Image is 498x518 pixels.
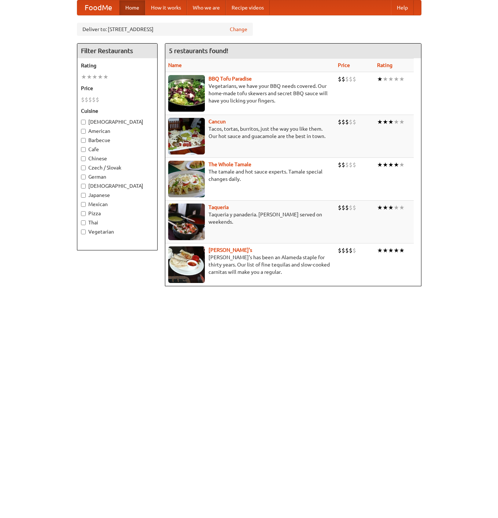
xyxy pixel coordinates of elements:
a: [PERSON_NAME]'s [209,247,252,253]
li: ★ [377,246,383,254]
h5: Rating [81,62,154,69]
li: ★ [81,73,86,81]
h4: Filter Restaurants [77,44,157,58]
li: ★ [377,118,383,126]
input: Chinese [81,156,86,161]
li: $ [349,118,353,126]
li: $ [353,75,356,83]
li: $ [353,118,356,126]
li: ★ [92,73,97,81]
input: [DEMOGRAPHIC_DATA] [81,184,86,189]
li: $ [345,75,349,83]
li: ★ [97,73,103,81]
a: Cancun [209,119,226,124]
li: ★ [394,118,399,126]
li: $ [342,161,345,169]
a: The Whole Tamale [209,161,251,167]
li: ★ [388,118,394,126]
a: FoodMe [77,0,119,15]
label: Japanese [81,191,154,199]
li: $ [338,118,342,126]
li: $ [338,246,342,254]
li: $ [345,118,349,126]
li: $ [345,204,349,212]
li: $ [342,204,345,212]
li: ★ [383,118,388,126]
label: Cafe [81,146,154,153]
a: Rating [377,62,392,68]
a: Taqueria [209,204,229,210]
li: ★ [388,246,394,254]
li: $ [349,204,353,212]
li: ★ [399,246,405,254]
label: American [81,127,154,135]
a: Home [119,0,145,15]
li: ★ [383,161,388,169]
p: The tamale and hot sauce experts. Tamale special changes daily. [168,168,332,183]
li: ★ [399,75,405,83]
a: Price [338,62,350,68]
li: ★ [394,204,399,212]
p: [PERSON_NAME]'s has been an Alameda staple for thirty years. Our list of fine tequilas and slow-c... [168,254,332,276]
input: German [81,175,86,179]
li: ★ [377,204,383,212]
label: Pizza [81,210,154,217]
a: BBQ Tofu Paradise [209,76,252,82]
li: $ [353,246,356,254]
li: $ [92,96,96,104]
input: Czech / Slovak [81,165,86,170]
p: Tacos, tortas, burritos, just the way you like them. Our hot sauce and guacamole are the best in ... [168,125,332,140]
img: pedros.jpg [168,246,205,283]
a: How it works [145,0,187,15]
li: $ [342,246,345,254]
li: $ [349,75,353,83]
li: ★ [383,75,388,83]
input: [DEMOGRAPHIC_DATA] [81,120,86,124]
li: $ [345,161,349,169]
label: [DEMOGRAPHIC_DATA] [81,118,154,126]
li: ★ [399,118,405,126]
label: Vegetarian [81,228,154,235]
p: Taqueria y panaderia. [PERSON_NAME] served on weekends. [168,211,332,226]
li: $ [85,96,88,104]
a: Who we are [187,0,226,15]
img: wholetamale.jpg [168,161,205,197]
a: Recipe videos [226,0,270,15]
h5: Cuisine [81,107,154,115]
label: Chinese [81,155,154,162]
li: $ [88,96,92,104]
img: cancun.jpg [168,118,205,154]
input: American [81,129,86,134]
img: taqueria.jpg [168,204,205,240]
img: tofuparadise.jpg [168,75,205,112]
a: Help [391,0,414,15]
ng-pluralize: 5 restaurants found! [169,47,228,54]
li: ★ [383,204,388,212]
h5: Price [81,85,154,92]
li: ★ [394,246,399,254]
li: $ [345,246,349,254]
input: Japanese [81,193,86,198]
div: Deliver to: [STREET_ADDRESS] [77,23,253,36]
label: Czech / Slovak [81,164,154,171]
input: Vegetarian [81,230,86,234]
input: Cafe [81,147,86,152]
li: $ [338,204,342,212]
li: $ [342,75,345,83]
li: ★ [377,161,383,169]
li: $ [353,161,356,169]
li: ★ [383,246,388,254]
li: ★ [399,161,405,169]
input: Mexican [81,202,86,207]
input: Pizza [81,211,86,216]
a: Name [168,62,182,68]
li: $ [353,204,356,212]
li: $ [349,246,353,254]
li: ★ [388,75,394,83]
li: ★ [86,73,92,81]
